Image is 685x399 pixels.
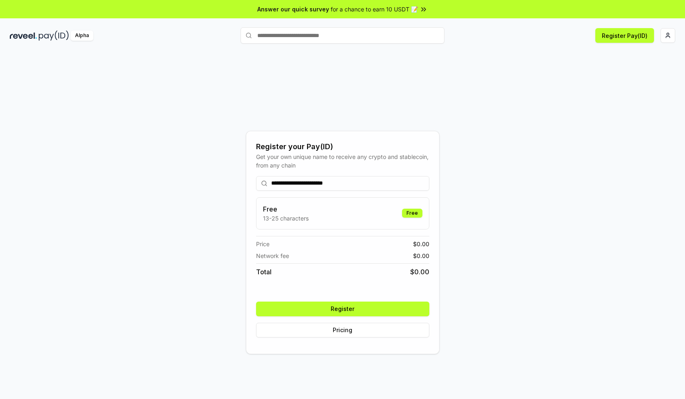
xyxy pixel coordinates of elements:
img: pay_id [39,31,69,41]
span: Total [256,267,272,277]
button: Register [256,302,429,316]
span: $ 0.00 [413,251,429,260]
h3: Free [263,204,309,214]
div: Register your Pay(ID) [256,141,429,152]
button: Pricing [256,323,429,337]
p: 13-25 characters [263,214,309,223]
img: reveel_dark [10,31,37,41]
div: Free [402,209,422,218]
span: for a chance to earn 10 USDT 📝 [331,5,418,13]
span: $ 0.00 [413,240,429,248]
span: Answer our quick survey [257,5,329,13]
span: Network fee [256,251,289,260]
span: $ 0.00 [410,267,429,277]
button: Register Pay(ID) [595,28,654,43]
div: Get your own unique name to receive any crypto and stablecoin, from any chain [256,152,429,170]
div: Alpha [71,31,93,41]
span: Price [256,240,270,248]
